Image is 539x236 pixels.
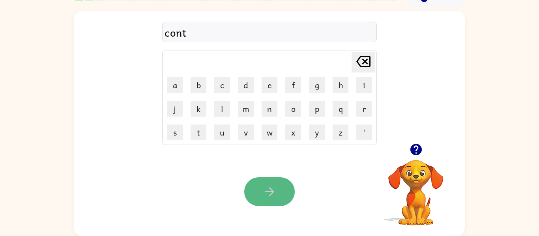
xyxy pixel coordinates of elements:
button: n [262,101,277,117]
video: Your browser must support playing .mp4 files to use Literably. Please try using another browser. [376,148,455,227]
button: o [285,101,301,117]
button: q [333,101,348,117]
button: h [333,77,348,93]
button: j [167,101,183,117]
button: d [238,77,254,93]
button: l [214,101,230,117]
button: z [333,125,348,140]
button: m [238,101,254,117]
div: cont [165,24,374,41]
button: w [262,125,277,140]
button: y [309,125,325,140]
button: c [214,77,230,93]
button: t [191,125,206,140]
button: x [285,125,301,140]
button: e [262,77,277,93]
button: b [191,77,206,93]
button: g [309,77,325,93]
button: a [167,77,183,93]
button: i [356,77,372,93]
button: f [285,77,301,93]
button: u [214,125,230,140]
button: p [309,101,325,117]
button: ' [356,125,372,140]
button: s [167,125,183,140]
button: v [238,125,254,140]
button: k [191,101,206,117]
button: r [356,101,372,117]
